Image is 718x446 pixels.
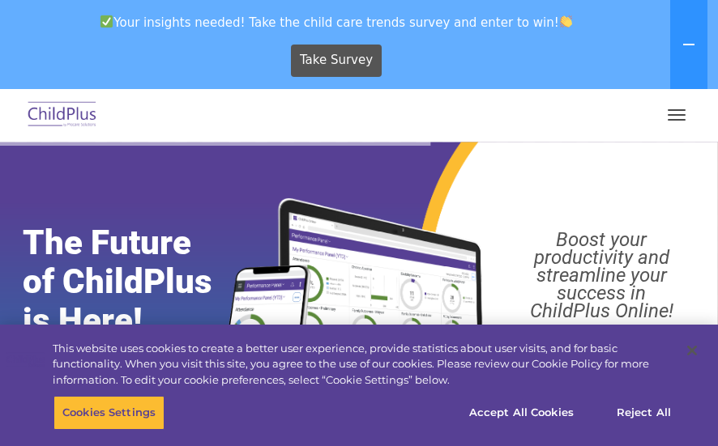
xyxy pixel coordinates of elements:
[300,46,373,74] span: Take Survey
[495,231,707,320] rs-layer: Boost your productivity and streamline your success in ChildPlus Online!
[593,396,694,430] button: Reject All
[53,341,669,389] div: This website uses cookies to create a better user experience, provide statistics about user visit...
[100,15,113,28] img: ✅
[6,6,667,38] span: Your insights needed! Take the child care trends survey and enter to win!
[24,96,100,134] img: ChildPlus by Procare Solutions
[674,333,710,368] button: Close
[23,223,252,340] rs-layer: The Future of ChildPlus is Here!
[560,15,572,28] img: 👏
[291,45,383,77] a: Take Survey
[460,396,583,430] button: Accept All Cookies
[53,396,165,430] button: Cookies Settings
